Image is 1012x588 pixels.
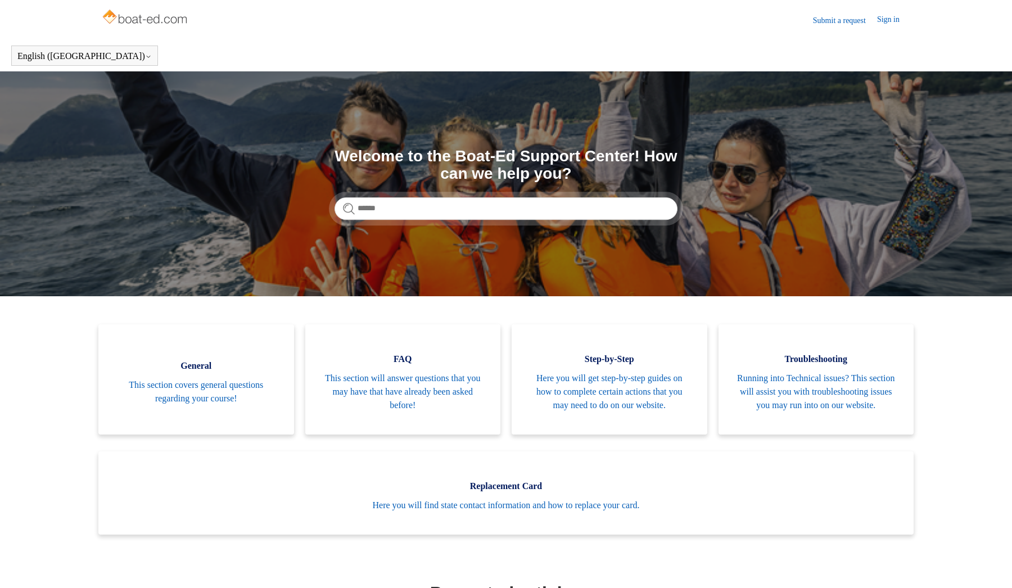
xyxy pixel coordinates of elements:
[719,324,914,435] a: Troubleshooting Running into Technical issues? This section will assist you with troubleshooting ...
[735,352,897,366] span: Troubleshooting
[101,7,191,29] img: Boat-Ed Help Center home page
[322,372,484,412] span: This section will answer questions that you may have that have already been asked before!
[115,480,897,493] span: Replacement Card
[305,324,501,435] a: FAQ This section will answer questions that you may have that have already been asked before!
[115,499,897,512] span: Here you will find state contact information and how to replace your card.
[98,324,294,435] a: General This section covers general questions regarding your course!
[735,372,897,412] span: Running into Technical issues? This section will assist you with troubleshooting issues you may r...
[512,324,707,435] a: Step-by-Step Here you will get step-by-step guides on how to complete certain actions that you ma...
[322,352,484,366] span: FAQ
[335,148,677,183] h1: Welcome to the Boat-Ed Support Center! How can we help you?
[528,352,690,366] span: Step-by-Step
[98,451,914,535] a: Replacement Card Here you will find state contact information and how to replace your card.
[115,359,277,373] span: General
[877,13,911,27] a: Sign in
[813,15,877,26] a: Submit a request
[335,197,677,220] input: Search
[974,550,1004,580] div: Live chat
[115,378,277,405] span: This section covers general questions regarding your course!
[528,372,690,412] span: Here you will get step-by-step guides on how to complete certain actions that you may need to do ...
[17,51,152,61] button: English ([GEOGRAPHIC_DATA])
